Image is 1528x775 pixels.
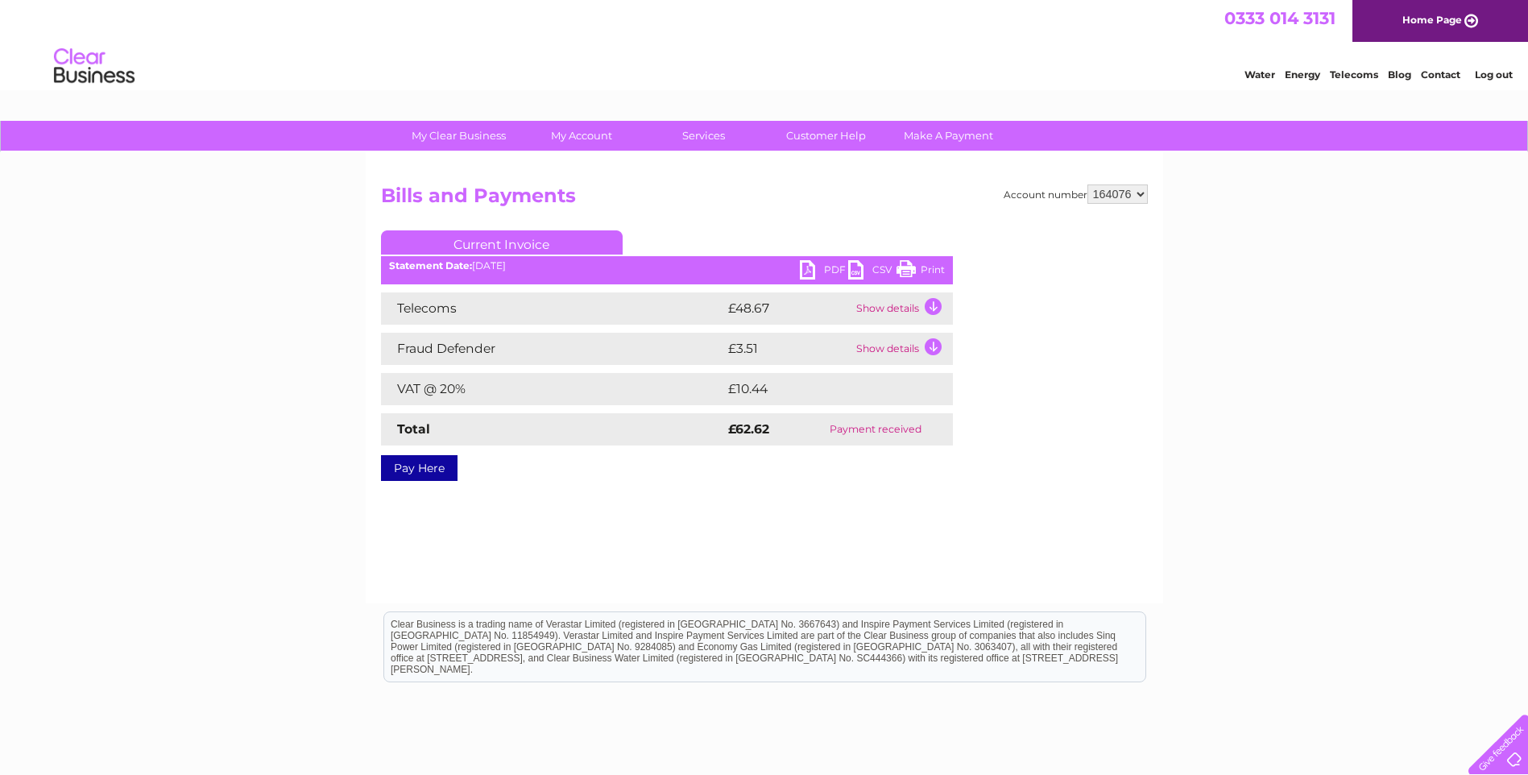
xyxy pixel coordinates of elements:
a: My Clear Business [392,121,525,151]
a: Telecoms [1330,68,1378,81]
strong: £62.62 [728,421,769,437]
a: Make A Payment [882,121,1015,151]
a: Print [897,260,945,284]
td: Show details [852,333,953,365]
div: Clear Business is a trading name of Verastar Limited (registered in [GEOGRAPHIC_DATA] No. 3667643... [384,9,1145,78]
a: My Account [515,121,648,151]
b: Statement Date: [389,259,472,271]
a: Pay Here [381,455,458,481]
td: Show details [852,292,953,325]
td: Payment received [799,413,952,446]
div: Account number [1004,184,1148,204]
a: Water [1244,68,1275,81]
a: Blog [1388,68,1411,81]
td: £48.67 [724,292,852,325]
td: £3.51 [724,333,852,365]
a: Current Invoice [381,230,623,255]
a: Services [637,121,770,151]
a: PDF [800,260,848,284]
a: Customer Help [760,121,892,151]
td: Fraud Defender [381,333,724,365]
a: Energy [1285,68,1320,81]
a: 0333 014 3131 [1224,8,1335,28]
div: [DATE] [381,260,953,271]
td: Telecoms [381,292,724,325]
td: VAT @ 20% [381,373,724,405]
h2: Bills and Payments [381,184,1148,215]
a: CSV [848,260,897,284]
td: £10.44 [724,373,920,405]
a: Log out [1475,68,1513,81]
strong: Total [397,421,430,437]
img: logo.png [53,42,135,91]
a: Contact [1421,68,1460,81]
